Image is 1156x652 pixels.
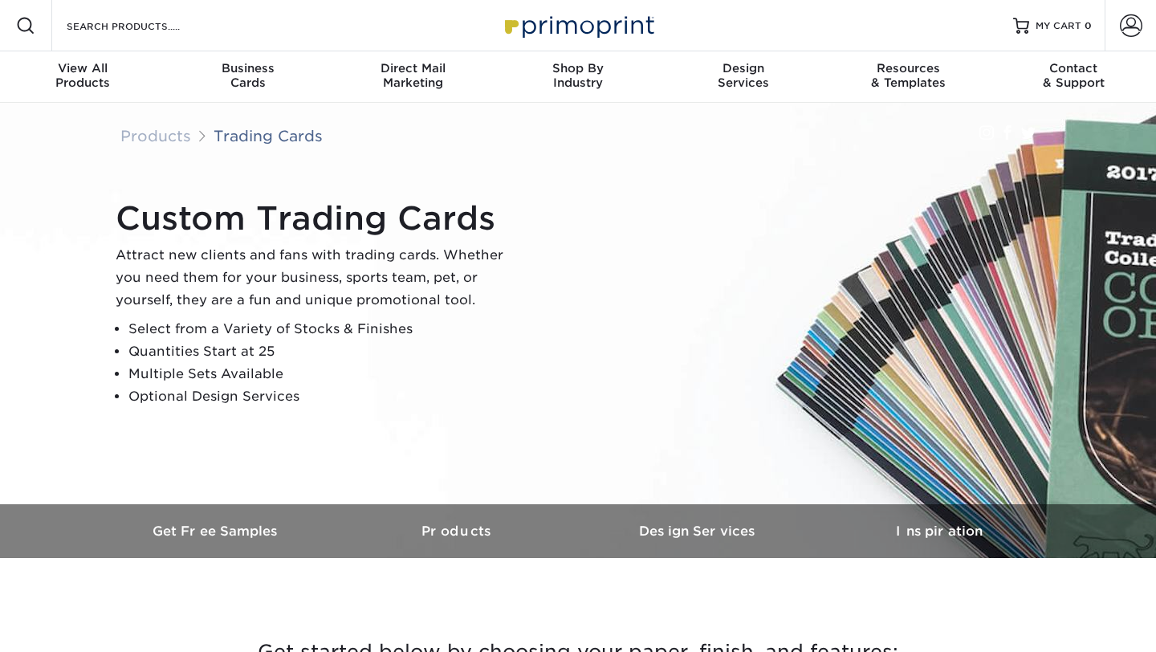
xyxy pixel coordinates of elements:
a: Design Services [578,504,819,558]
span: Design [661,61,826,75]
a: Inspiration [819,504,1060,558]
div: Cards [165,61,331,90]
a: Contact& Support [991,51,1156,103]
div: Marketing [330,61,495,90]
span: Shop By [495,61,661,75]
a: BusinessCards [165,51,331,103]
input: SEARCH PRODUCTS..... [65,16,222,35]
div: Services [661,61,826,90]
h3: Inspiration [819,524,1060,539]
span: MY CART [1036,19,1081,33]
li: Multiple Sets Available [128,363,517,385]
a: Resources& Templates [826,51,991,103]
span: Business [165,61,331,75]
a: Get Free Samples [96,504,337,558]
h1: Custom Trading Cards [116,199,517,238]
a: Products [337,504,578,558]
span: Contact [991,61,1156,75]
a: Shop ByIndustry [495,51,661,103]
a: Direct MailMarketing [330,51,495,103]
h3: Design Services [578,524,819,539]
div: Industry [495,61,661,90]
a: DesignServices [661,51,826,103]
span: Resources [826,61,991,75]
li: Quantities Start at 25 [128,340,517,363]
h3: Products [337,524,578,539]
span: Direct Mail [330,61,495,75]
li: Select from a Variety of Stocks & Finishes [128,318,517,340]
span: 0 [1085,20,1092,31]
li: Optional Design Services [128,385,517,408]
div: & Support [991,61,1156,90]
a: Trading Cards [214,127,323,145]
h3: Get Free Samples [96,524,337,539]
img: Primoprint [498,8,658,43]
p: Attract new clients and fans with trading cards. Whether you need them for your business, sports ... [116,244,517,312]
a: Products [120,127,191,145]
div: & Templates [826,61,991,90]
